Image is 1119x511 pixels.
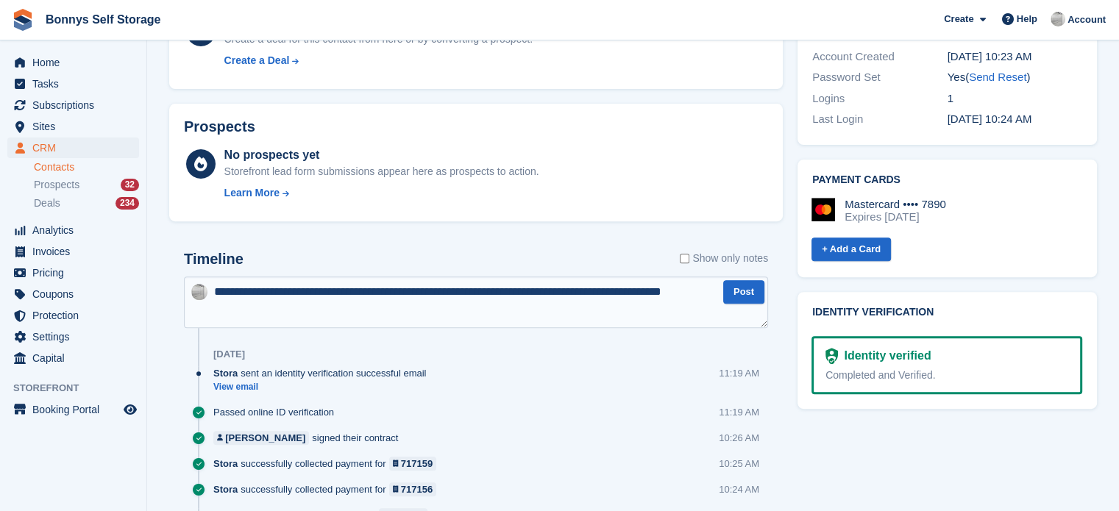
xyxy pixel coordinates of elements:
[213,366,433,380] div: sent an identity verification successful email
[7,52,139,73] a: menu
[7,116,139,137] a: menu
[812,90,948,107] div: Logins
[224,53,533,68] a: Create a Deal
[948,90,1083,107] div: 1
[213,431,309,445] a: [PERSON_NAME]
[224,164,539,179] div: Storefront lead form submissions appear here as prospects to action.
[7,74,139,94] a: menu
[948,49,1083,65] div: [DATE] 10:23 AM
[213,381,433,393] a: View email
[812,49,948,65] div: Account Created
[1017,12,1037,26] span: Help
[34,177,139,193] a: Prospects 32
[845,198,946,211] div: Mastercard •••• 7890
[7,262,139,283] a: menu
[224,185,280,201] div: Learn More
[224,185,539,201] a: Learn More
[34,196,139,211] a: Deals 234
[32,52,121,73] span: Home
[225,431,305,445] div: [PERSON_NAME]
[7,95,139,115] a: menu
[7,348,139,368] a: menu
[34,178,79,192] span: Prospects
[121,179,139,191] div: 32
[32,399,121,420] span: Booking Portal
[116,197,139,210] div: 234
[32,326,121,347] span: Settings
[812,69,948,86] div: Password Set
[845,210,946,224] div: Expires [DATE]
[965,71,1030,83] span: ( )
[32,284,121,304] span: Coupons
[969,71,1026,83] a: Send Reset
[12,9,34,31] img: stora-icon-8386f47178a22dfd0bd8f6a31ec36ba5ce8667c1dd55bd0f319d3a0aa187defe.svg
[13,381,146,396] span: Storefront
[389,482,437,496] a: 717156
[811,198,835,221] img: Mastercard Logo
[213,457,444,471] div: successfully collected payment for
[32,116,121,137] span: Sites
[7,305,139,326] a: menu
[723,280,764,304] button: Post
[838,347,931,365] div: Identity verified
[32,305,121,326] span: Protection
[191,284,207,300] img: James Bonny
[213,431,405,445] div: signed their contract
[811,237,891,262] a: + Add a Card
[7,220,139,240] a: menu
[32,262,121,283] span: Pricing
[184,118,255,135] h2: Prospects
[40,7,166,32] a: Bonnys Self Storage
[7,241,139,262] a: menu
[184,251,244,268] h2: Timeline
[224,53,290,68] div: Create a Deal
[32,220,121,240] span: Analytics
[719,366,759,380] div: 11:19 AM
[680,251,768,266] label: Show only notes
[1051,12,1065,26] img: James Bonny
[389,457,437,471] a: 717159
[719,405,759,419] div: 11:19 AM
[32,95,121,115] span: Subscriptions
[121,401,139,418] a: Preview store
[7,399,139,420] a: menu
[224,146,539,164] div: No prospects yet
[7,326,139,347] a: menu
[825,368,1068,383] div: Completed and Verified.
[401,457,433,471] div: 717159
[719,482,759,496] div: 10:24 AM
[948,112,1032,125] time: 2025-08-20 09:24:54 UTC
[32,137,121,158] span: CRM
[812,111,948,128] div: Last Login
[812,307,1082,318] h2: Identity verification
[401,482,433,496] div: 717156
[812,174,1082,186] h2: Payment cards
[32,348,121,368] span: Capital
[680,251,689,266] input: Show only notes
[213,457,238,471] span: Stora
[213,482,238,496] span: Stora
[213,482,444,496] div: successfully collected payment for
[719,457,759,471] div: 10:25 AM
[7,284,139,304] a: menu
[32,74,121,94] span: Tasks
[944,12,973,26] span: Create
[719,431,759,445] div: 10:26 AM
[34,160,139,174] a: Contacts
[948,69,1083,86] div: Yes
[34,196,60,210] span: Deals
[825,348,838,364] img: Identity Verification Ready
[1068,12,1106,27] span: Account
[213,349,245,360] div: [DATE]
[7,137,139,158] a: menu
[213,405,341,419] div: Passed online ID verification
[32,241,121,262] span: Invoices
[213,366,238,380] span: Stora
